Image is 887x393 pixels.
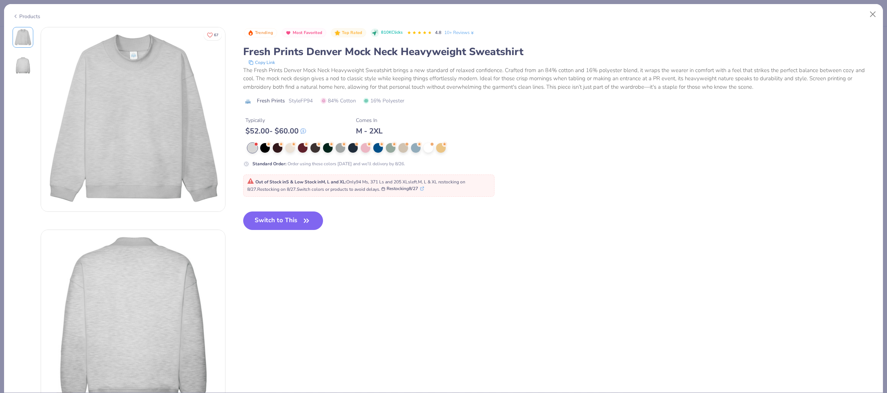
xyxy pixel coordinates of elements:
img: brand logo [243,98,253,104]
strong: & Low Stock in M, L and XL : [290,179,346,185]
span: Fresh Prints [257,97,285,105]
span: Style FP94 [289,97,313,105]
img: Front [14,28,32,46]
img: Most Favorited sort [285,30,291,36]
button: Badge Button [282,28,326,38]
button: Like [204,30,222,40]
img: Front [41,27,225,211]
button: Restocking8/27 [381,185,424,192]
span: 810K Clicks [381,30,402,36]
button: Badge Button [331,28,366,38]
div: Comes In [356,116,383,124]
button: copy to clipboard [246,59,277,66]
strong: Out of Stock in S [255,179,290,185]
div: The Fresh Prints Denver Mock Neck Heavyweight Sweatshirt brings a new standard of relaxed confide... [243,66,875,91]
span: 67 [214,33,218,37]
img: Top Rated sort [334,30,340,36]
div: M - 2XL [356,126,383,136]
span: Top Rated [342,31,363,35]
button: Switch to This [243,211,323,230]
img: Back [14,57,32,74]
button: Badge Button [244,28,277,38]
div: Fresh Prints Denver Mock Neck Heavyweight Sweatshirt [243,45,875,59]
span: Only 94 Ms, 371 Ls and 205 XLs left. M, L & XL restocking on 8/27. Restocking on 8/27. Switch col... [247,179,465,192]
button: Close [866,7,880,21]
span: Most Favorited [293,31,322,35]
span: 4.8 [435,30,441,35]
span: Trending [255,31,273,35]
div: $ 52.00 - $ 60.00 [245,126,306,136]
span: 16% Polyester [363,97,404,105]
div: Typically [245,116,306,124]
span: 84% Cotton [321,97,356,105]
div: Products [13,13,40,20]
img: Trending sort [248,30,254,36]
strong: Standard Order : [252,161,286,167]
div: 4.8 Stars [407,27,432,39]
div: Order using these colors [DATE] and we’ll delivery by 8/26. [252,160,405,167]
a: 10+ Reviews [444,29,475,36]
